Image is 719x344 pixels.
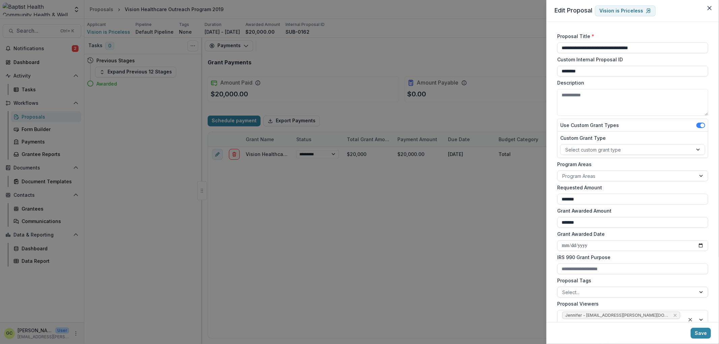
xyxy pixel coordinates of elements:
button: Save [691,328,711,339]
label: Proposal Viewers [557,300,704,307]
label: Custom Internal Proposal ID [557,56,704,63]
label: Description [557,79,704,86]
label: Proposal Title [557,33,704,40]
label: IRS 990 Grant Purpose [557,254,704,261]
span: Jennifer - [EMAIL_ADDRESS][PERSON_NAME][DOMAIN_NAME] [565,313,670,318]
label: Grant Awarded Amount [557,207,704,214]
button: Close [704,3,715,13]
div: Remove Jennifer - jennifer.donahoo@bmcjax.com [672,312,678,319]
label: Requested Amount [557,184,704,191]
a: Vision is Priceless [595,5,656,16]
div: Clear selected options [686,316,694,324]
p: Vision is Priceless [599,8,643,14]
span: Edit Proposal [555,7,592,14]
label: Proposal Tags [557,277,704,284]
label: Use Custom Grant Types [560,122,619,129]
label: Program Areas [557,161,704,168]
label: Custom Grant Type [560,134,701,142]
label: Grant Awarded Date [557,230,704,238]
